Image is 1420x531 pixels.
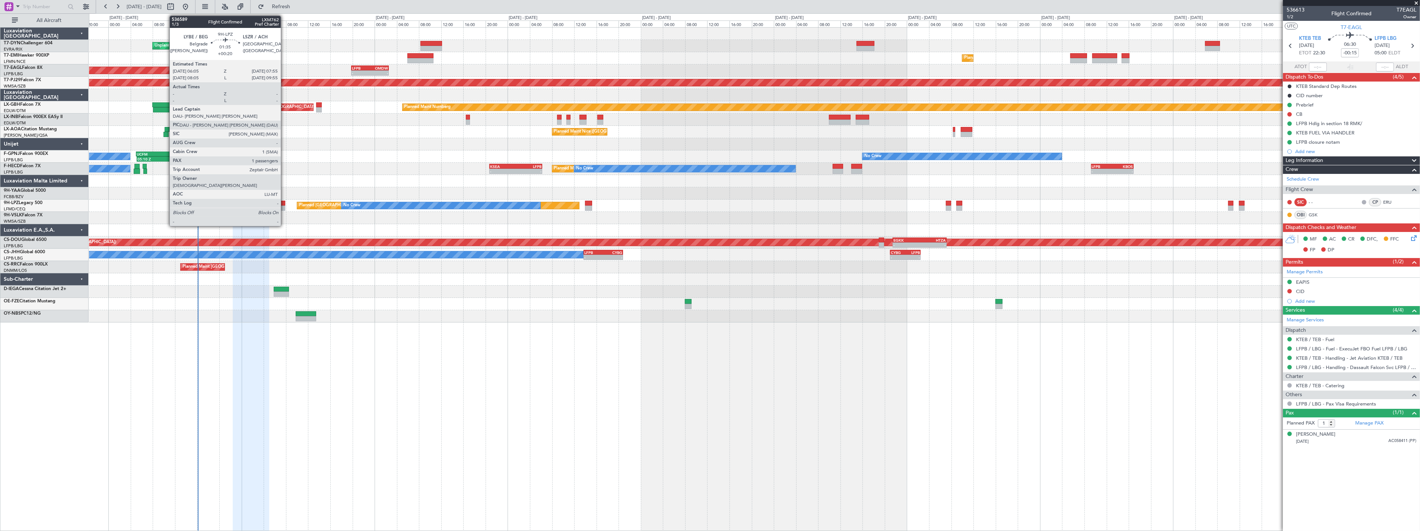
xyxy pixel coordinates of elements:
div: CB [1296,111,1302,117]
a: EVRA/RIX [4,47,22,52]
span: DFC, [1367,236,1378,243]
a: LFPB/LBG [4,255,23,261]
span: All Aircraft [19,18,79,23]
div: Planned Maint [GEOGRAPHIC_DATA] ([GEOGRAPHIC_DATA]) [182,261,300,273]
a: EDLW/DTM [4,120,26,126]
div: 20:00 [1018,20,1040,27]
div: 08:00 [1217,20,1240,27]
div: KTEB FUEL VIA HANDLER [1296,130,1354,136]
span: Dispatch Checks and Weather [1286,223,1356,232]
div: 12:00 [707,20,730,27]
span: LX-INB [4,115,18,119]
div: 04:00 [1195,20,1218,27]
div: 00:00 [108,20,131,27]
div: [DATE] - [DATE] [1174,15,1203,21]
span: CS-RRC [4,262,20,267]
a: Manage Permits [1287,268,1323,276]
div: 12:00 [1107,20,1129,27]
a: LFMD/CEQ [4,206,25,212]
div: LFPB closure notam [1296,139,1340,145]
div: LFPB [905,250,920,255]
span: Others [1286,391,1302,399]
div: - [603,255,622,260]
div: 05:10 Z [137,157,160,161]
div: - [490,169,516,174]
label: Planned PAX [1287,420,1315,427]
div: - [246,169,272,174]
a: DNMM/LOS [4,268,27,273]
span: Leg Information [1286,156,1323,165]
span: ATOT [1295,63,1307,71]
div: 16:00 [1262,20,1284,27]
a: KTEB / TEB - Fuel [1296,336,1334,343]
span: 536613 [1287,6,1305,14]
span: AC058411 (PP) [1388,438,1416,444]
span: D-IEGA [4,287,19,291]
button: UTC [1285,23,1298,29]
div: 16:00 [730,20,752,27]
a: CS-DOUGlobal 6500 [4,238,47,242]
div: - [905,255,920,260]
div: 12:00 [841,20,863,27]
div: - [584,255,603,260]
span: T7-EMI [4,53,18,58]
div: OBI [1294,211,1307,219]
span: T7-DYN [4,41,20,45]
span: (1/1) [1393,408,1404,416]
span: [DATE] [1375,42,1390,50]
span: OE-FZE [4,299,19,303]
span: CS-JHH [4,250,20,254]
div: 12:00 [308,20,330,27]
div: Planned Maint Nice ([GEOGRAPHIC_DATA]) [554,126,637,137]
div: No Crew [864,151,881,162]
div: 20:00 [885,20,907,27]
span: 22:30 [1313,50,1325,57]
div: LFPB [251,66,269,70]
span: Flight Crew [1286,185,1313,194]
div: 00:00 [375,20,397,27]
div: No Crew [576,163,593,174]
div: EGGW [220,164,246,169]
a: LFPB/LBG [4,169,23,175]
div: LSGG [159,152,181,156]
div: - [893,243,919,247]
span: ALDT [1396,63,1408,71]
span: (4/4) [1393,306,1404,314]
div: [DATE] - [DATE] [642,15,671,21]
div: 16:00 [197,20,220,27]
div: 04:00 [929,20,952,27]
div: KTEB [234,66,251,70]
span: LX-GBH [4,102,20,107]
div: 00:00 [774,20,796,27]
span: CR [1348,236,1354,243]
div: LFPB [516,164,541,169]
div: LFPB [1092,164,1112,169]
div: 12:00 [441,20,464,27]
div: HTZA [919,238,946,242]
div: Add new [1295,148,1416,155]
div: - [370,71,388,75]
a: F-GPNJFalcon 900EX [4,152,48,156]
span: 9H-LPZ [4,201,19,205]
div: 00:00 [641,20,663,27]
span: DP [1328,247,1334,254]
div: OMDW [370,66,388,70]
div: 08:00 [552,20,575,27]
div: CID [1296,288,1305,295]
div: Planned Maint [GEOGRAPHIC_DATA] ([GEOGRAPHIC_DATA]) [199,102,317,113]
span: LX-AOA [4,127,21,131]
a: LFMN/NCE [4,59,26,64]
span: Crew [1286,165,1298,174]
span: ELDT [1388,50,1400,57]
div: [DATE] - [DATE] [376,15,404,21]
div: CYBG [891,250,905,255]
div: - [1092,169,1112,174]
a: T7-DYNChallenger 604 [4,41,53,45]
span: AC [1329,236,1336,243]
span: T7-EAGL [1341,23,1362,31]
div: 20:00 [619,20,641,27]
div: No Crew [343,200,360,211]
a: LFPB / LBG - Handling - Dassault Falcon Svc LFPB / LBG [1296,364,1416,371]
span: Services [1286,306,1305,315]
a: LX-GBHFalcon 7X [4,102,41,107]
